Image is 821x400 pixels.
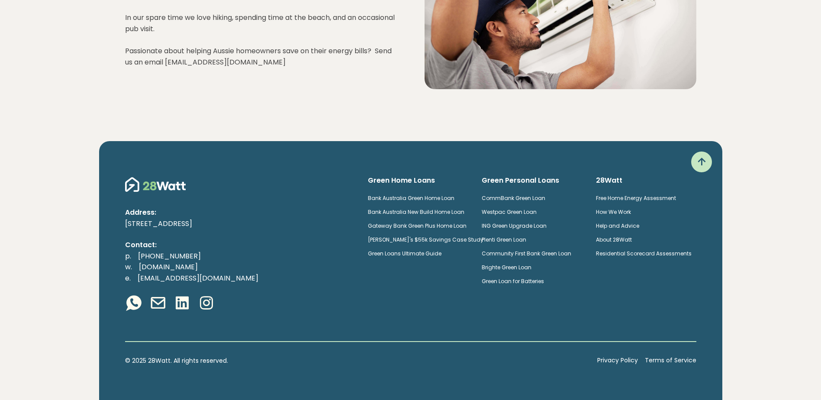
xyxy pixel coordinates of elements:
p: Address: [125,207,354,218]
p: © 2025 28Watt. All rights reserved. [125,356,590,365]
a: [DOMAIN_NAME] [132,262,205,272]
a: How We Work [596,208,631,216]
a: Community First Bank Green Loan [482,250,571,257]
h6: 28Watt [596,176,696,185]
a: Terms of Service [645,356,696,365]
a: Email [149,294,167,313]
a: Bank Australia New Build Home Loan [368,208,464,216]
a: Free Home Energy Assessment [596,194,676,202]
a: Help and Advice [596,222,639,229]
h6: Green Home Loans [368,176,468,185]
a: Linkedin [174,294,191,313]
a: Brighte Green Loan [482,264,531,271]
a: Bank Australia Green Home Loan [368,194,454,202]
a: [PERSON_NAME]'s $55k Savings Case Study [368,236,483,243]
img: 28Watt [125,176,186,193]
p: Contact: [125,239,354,251]
a: Westpac Green Loan [482,208,537,216]
a: About 28Watt [596,236,632,243]
span: p. [125,251,131,261]
a: [EMAIL_ADDRESS][DOMAIN_NAME] [131,273,265,283]
a: Plenti Green Loan [482,236,526,243]
p: [STREET_ADDRESS] [125,218,354,229]
a: ING Green Upgrade Loan [482,222,547,229]
a: Residential Scorecard Assessments [596,250,692,257]
a: Green Loan for Batteries [482,277,544,285]
span: w. [125,262,132,272]
a: Green Loans Ultimate Guide [368,250,441,257]
span: e. [125,273,131,283]
a: Instagram [198,294,215,313]
a: CommBank Green Loan [482,194,545,202]
h6: Green Personal Loans [482,176,582,185]
a: Privacy Policy [597,356,638,365]
a: [PHONE_NUMBER] [131,251,208,261]
a: Gateway Bank Green Plus Home Loan [368,222,467,229]
a: Whatsapp [125,294,142,313]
